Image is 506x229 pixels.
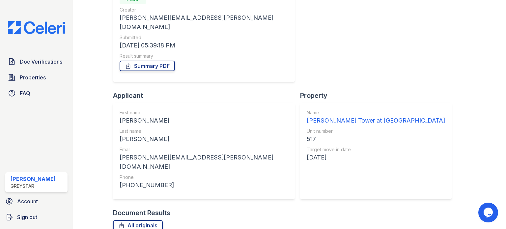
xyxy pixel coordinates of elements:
div: [PERSON_NAME][EMAIL_ADDRESS][PERSON_NAME][DOMAIN_NAME] [120,13,288,32]
div: Submitted [120,34,288,41]
iframe: chat widget [478,203,499,222]
div: First name [120,109,288,116]
a: Account [3,195,70,208]
div: [DATE] 05:39:18 PM [120,41,288,50]
div: Applicant [113,91,300,100]
span: Sign out [17,213,37,221]
div: Creator [120,7,288,13]
a: Summary PDF [120,61,175,71]
div: [PERSON_NAME][EMAIL_ADDRESS][PERSON_NAME][DOMAIN_NAME] [120,153,288,171]
div: [PERSON_NAME] [120,116,288,125]
div: Target move in date [307,146,445,153]
a: Properties [5,71,68,84]
div: [PERSON_NAME] [120,134,288,144]
span: Doc Verifications [20,58,62,66]
div: [PERSON_NAME] Tower at [GEOGRAPHIC_DATA] [307,116,445,125]
div: Last name [120,128,288,134]
a: Sign out [3,211,70,224]
a: FAQ [5,87,68,100]
div: Email [120,146,288,153]
img: CE_Logo_Blue-a8612792a0a2168367f1c8372b55b34899dd931a85d93a1a3d3e32e68fde9ad4.png [3,21,70,34]
a: Name [PERSON_NAME] Tower at [GEOGRAPHIC_DATA] [307,109,445,125]
span: Properties [20,73,46,81]
span: Account [17,197,38,205]
div: [PHONE_NUMBER] [120,181,288,190]
div: Result summary [120,53,288,59]
div: Name [307,109,445,116]
a: Doc Verifications [5,55,68,68]
div: Unit number [307,128,445,134]
div: Phone [120,174,288,181]
span: FAQ [20,89,30,97]
div: [DATE] [307,153,445,162]
div: Property [300,91,457,100]
div: Document Results [113,208,170,217]
div: [PERSON_NAME] [11,175,56,183]
div: 517 [307,134,445,144]
div: Greystar [11,183,56,189]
